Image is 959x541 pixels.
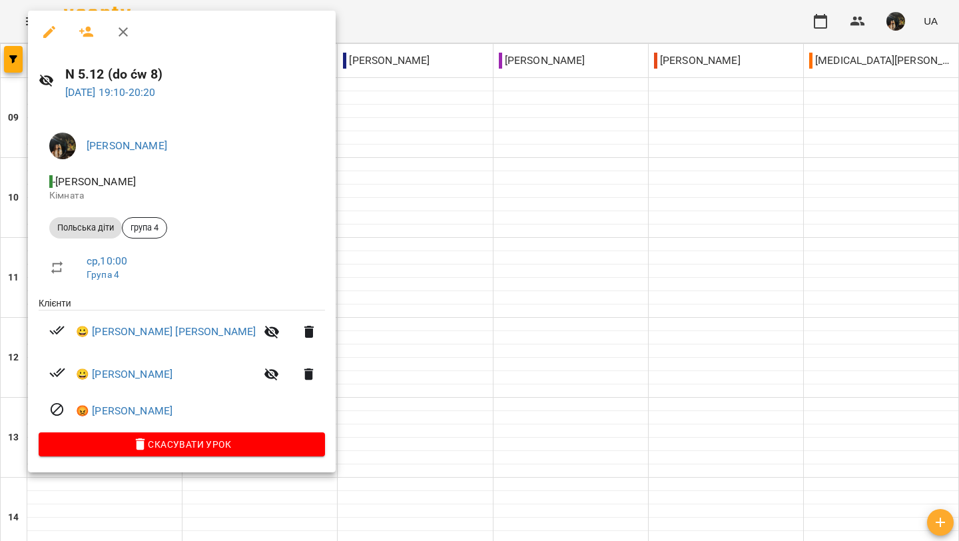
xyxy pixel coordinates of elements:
[49,402,65,418] svg: Візит скасовано
[122,217,167,239] div: група 4
[39,432,325,456] button: Скасувати Урок
[76,366,172,382] a: 😀 [PERSON_NAME]
[49,364,65,380] svg: Візит сплачено
[65,86,156,99] a: [DATE] 19:10-20:20
[49,175,139,188] span: - [PERSON_NAME]
[49,133,76,159] img: 5701ce26c8a38a6089bfb9008418fba1.jpg
[87,139,167,152] a: [PERSON_NAME]
[49,436,314,452] span: Скасувати Урок
[76,403,172,419] a: 😡 [PERSON_NAME]
[87,255,127,267] a: ср , 10:00
[39,296,325,432] ul: Клієнти
[123,222,166,234] span: група 4
[49,222,122,234] span: Польська діти
[65,64,325,85] h6: N 5.12 (do ćw 8)
[49,189,314,203] p: Кімната
[49,322,65,338] svg: Візит сплачено
[76,324,256,340] a: 😀 [PERSON_NAME] [PERSON_NAME]
[87,269,119,280] a: Група 4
